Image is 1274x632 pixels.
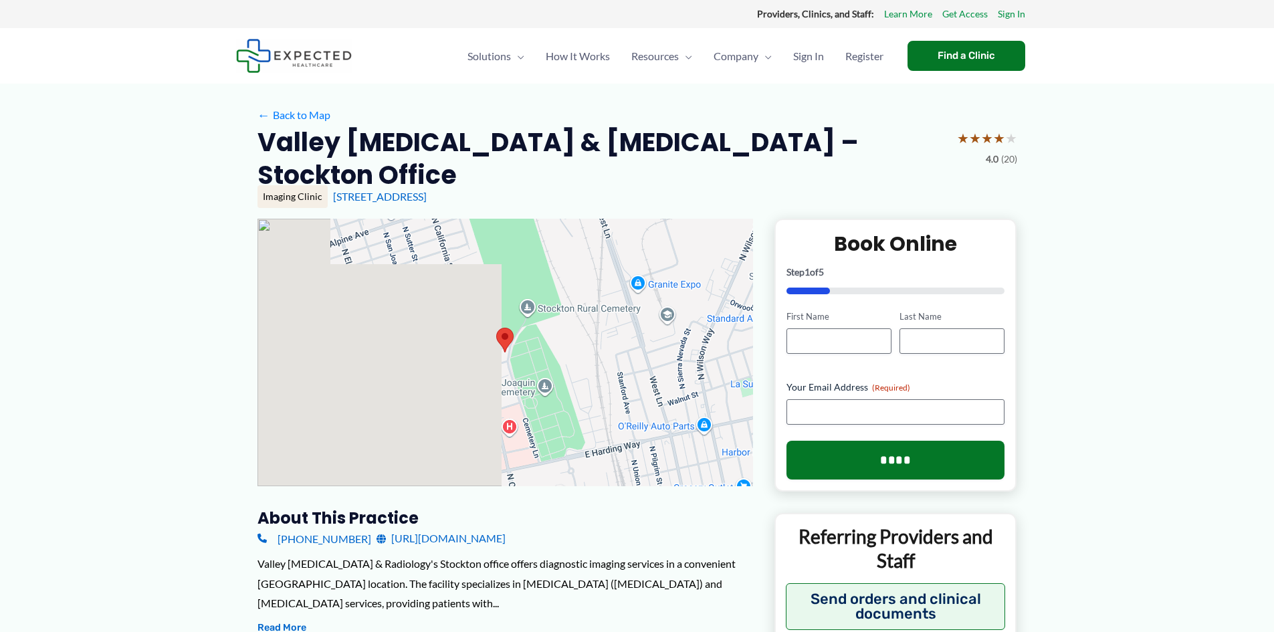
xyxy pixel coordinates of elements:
a: [STREET_ADDRESS] [333,190,427,203]
span: Sign In [793,33,824,80]
strong: Providers, Clinics, and Staff: [757,8,874,19]
div: Valley [MEDICAL_DATA] & Radiology's Stockton office offers diagnostic imaging services in a conve... [257,554,753,613]
div: Imaging Clinic [257,185,328,208]
span: Register [845,33,883,80]
span: ★ [993,126,1005,150]
p: Step of [786,268,1005,277]
span: (20) [1001,150,1017,168]
a: Sign In [998,5,1025,23]
h2: Book Online [786,231,1005,257]
p: Referring Providers and Staff [786,524,1006,573]
h2: Valley [MEDICAL_DATA] & [MEDICAL_DATA] – Stockton Office [257,126,946,192]
button: Send orders and clinical documents [786,583,1006,630]
a: How It Works [535,33,621,80]
img: Expected Healthcare Logo - side, dark font, small [236,39,352,73]
span: Menu Toggle [511,33,524,80]
a: SolutionsMenu Toggle [457,33,535,80]
a: Get Access [942,5,988,23]
a: Sign In [782,33,835,80]
span: 1 [805,266,810,278]
span: 5 [819,266,824,278]
span: ★ [1005,126,1017,150]
span: 4.0 [986,150,998,168]
label: Last Name [899,310,1004,323]
span: ← [257,108,270,121]
label: Your Email Address [786,381,1005,394]
span: Solutions [467,33,511,80]
span: Resources [631,33,679,80]
a: [URL][DOMAIN_NAME] [377,528,506,548]
span: ★ [957,126,969,150]
span: ★ [981,126,993,150]
span: (Required) [872,383,910,393]
label: First Name [786,310,891,323]
a: Register [835,33,894,80]
span: How It Works [546,33,610,80]
nav: Primary Site Navigation [457,33,894,80]
a: ←Back to Map [257,105,330,125]
h3: About this practice [257,508,753,528]
a: Learn More [884,5,932,23]
span: Menu Toggle [679,33,692,80]
a: ResourcesMenu Toggle [621,33,703,80]
span: Company [714,33,758,80]
span: Menu Toggle [758,33,772,80]
span: ★ [969,126,981,150]
a: [PHONE_NUMBER] [257,528,371,548]
a: Find a Clinic [908,41,1025,71]
a: CompanyMenu Toggle [703,33,782,80]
